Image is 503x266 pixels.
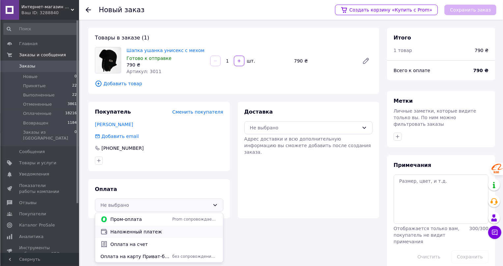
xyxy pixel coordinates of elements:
div: 790 ₴ [292,56,357,66]
span: Покупатель [95,109,131,115]
div: Не выбрано [250,124,359,131]
span: Метки [394,98,413,104]
span: Покупатели [19,211,46,217]
span: Оплата [95,186,117,192]
div: шт. [245,58,256,64]
input: Поиск [3,23,77,35]
span: 0 [74,129,77,141]
span: 300 / 300 [469,226,489,231]
span: 22 [72,92,77,98]
span: Личные заметки, которые видите только вы. По ним можно фильтровать заказы [394,108,476,127]
span: Отзывы [19,200,37,206]
div: Вернуться назад [86,7,91,13]
span: Заказы из [GEOGRAPHIC_DATA] [23,129,74,141]
span: Принятые [23,83,46,89]
div: Новый заказ [99,7,145,13]
span: Сообщения [19,149,45,155]
span: 3861 [68,101,77,107]
span: 1 товар [394,48,412,53]
span: Каталог ProSale [19,222,55,228]
span: 790 ₴ [475,47,489,54]
span: Заказы [19,63,35,69]
div: Добавить email [94,133,140,140]
span: Уведомления [19,171,49,177]
span: Артикул: 3011 [126,69,161,74]
span: Аналитика [19,234,43,240]
div: Всего к оплате [394,67,473,74]
span: 0 [74,74,77,80]
button: Чат с покупателем [488,226,501,239]
span: Доставка [244,109,273,115]
span: Показатели работы компании [19,183,61,195]
span: Главная [19,41,38,47]
div: Ваш ID: 3288840 [21,10,79,16]
span: Итого [394,35,411,41]
span: Адрес доставки и всю дополнительную информацию вы сможете добавить после создания заказа. [244,136,371,155]
a: Шапка ушанка унисекс с мехом [126,48,205,53]
a: Создать корзину «Купить с Prom» [335,5,438,15]
a: [PERSON_NAME] [95,122,133,127]
span: Примечания [394,162,431,168]
span: Готово к отправке [126,56,172,61]
span: Отображается только вам, покупатель не видит примечания [394,226,460,244]
span: Товары и услуги [19,160,56,166]
span: [PHONE_NUMBER] [101,146,144,151]
span: Оплата на счет [110,241,218,248]
span: Новые [23,74,38,80]
span: Оплата на карту Приват-банка [CREDIT_CARD_NUMBER] [PERSON_NAME] [100,253,170,260]
span: 18216 [65,111,77,117]
span: Наложенный платеж [110,228,218,235]
span: Возвращен [23,120,48,126]
div: 790 ₴ [126,62,205,68]
span: 790 ₴ [473,67,489,74]
span: Заказы и сообщения [19,52,66,58]
span: Инструменты вебмастера и SEO [19,245,61,257]
span: 22 [72,83,77,89]
span: Добавить товар [95,80,373,87]
span: Пром-оплата [110,216,170,223]
span: Сменить покупателя [172,109,223,115]
span: Оплаченные [23,111,51,117]
a: Редактировать [359,54,373,67]
span: Интернет-магазин "Vаріант" [21,4,71,10]
div: Добавить email [101,133,140,140]
span: Товары в заказе (1) [95,35,149,41]
span: Prom сопровождает покупку [172,217,217,222]
span: без сопровождения Prom [172,254,217,259]
img: Шапка ушанка унисекс с мехом [95,47,121,73]
span: Выполненные [23,92,55,98]
span: 1184 [68,120,77,126]
span: Отмененные [23,101,52,107]
div: Не выбрано [100,201,210,209]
